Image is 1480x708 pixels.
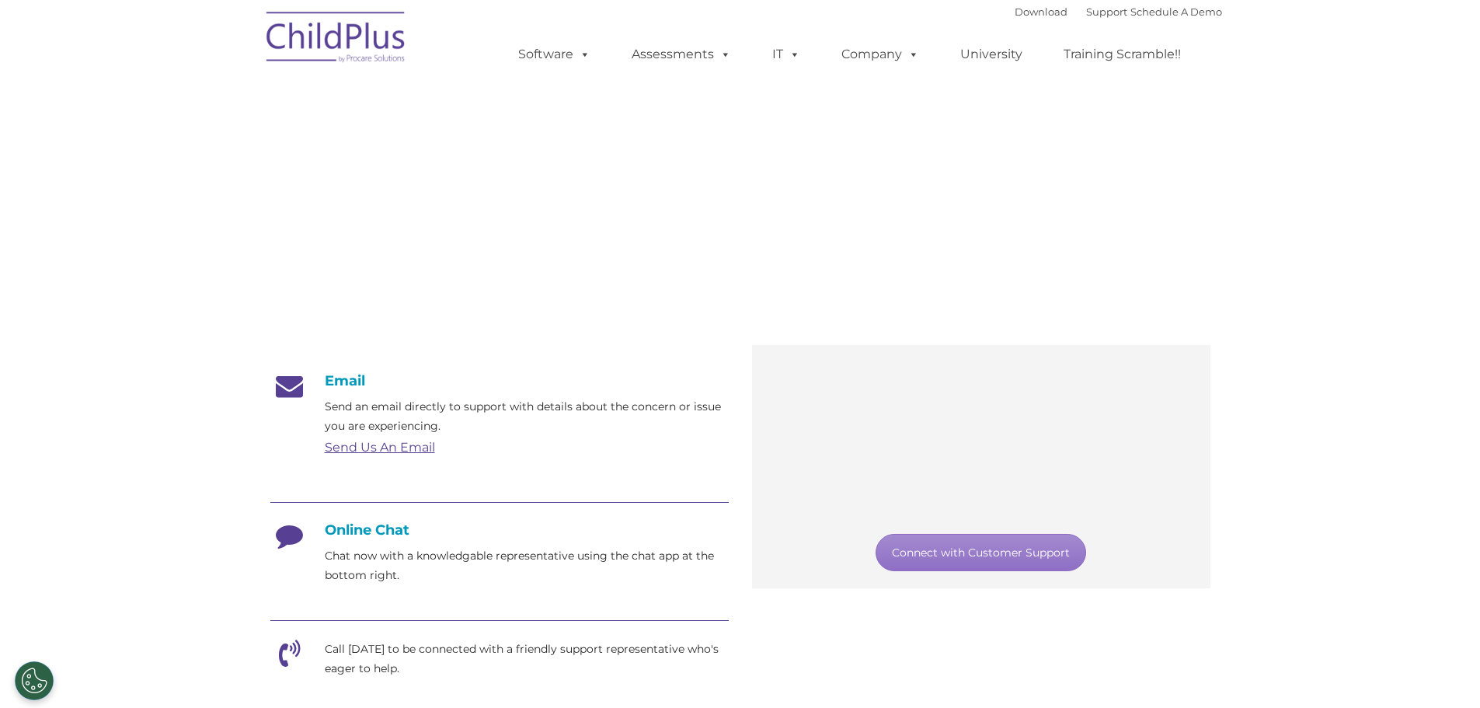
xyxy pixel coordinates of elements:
[259,1,414,78] img: ChildPlus by Procare Solutions
[325,546,729,585] p: Chat now with a knowledgable representative using the chat app at the bottom right.
[1015,5,1222,18] font: |
[826,39,935,70] a: Company
[616,39,747,70] a: Assessments
[1048,39,1196,70] a: Training Scramble!!
[270,521,729,539] h4: Online Chat
[15,661,54,700] button: Cookies Settings
[1130,5,1222,18] a: Schedule A Demo
[1015,5,1067,18] a: Download
[325,397,729,436] p: Send an email directly to support with details about the concern or issue you are experiencing.
[270,372,729,389] h4: Email
[1086,5,1127,18] a: Support
[325,640,729,678] p: Call [DATE] to be connected with a friendly support representative who's eager to help.
[945,39,1038,70] a: University
[876,534,1086,571] a: Connect with Customer Support
[757,39,816,70] a: IT
[325,440,435,455] a: Send Us An Email
[503,39,606,70] a: Software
